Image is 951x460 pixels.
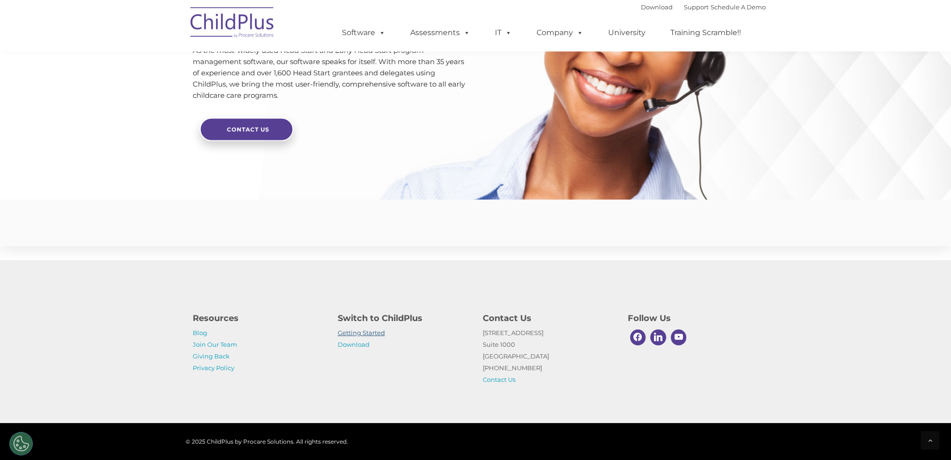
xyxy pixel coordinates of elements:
p: [STREET_ADDRESS] Suite 1000 [GEOGRAPHIC_DATA] [PHONE_NUMBER] [483,327,614,386]
a: Contact Us [200,117,293,141]
a: Company [527,23,593,42]
a: Facebook [628,327,648,348]
a: Getting Started [338,329,385,336]
a: Contact Us [483,376,515,383]
h4: Follow Us [628,312,759,325]
a: Schedule A Demo [711,3,766,11]
a: University [599,23,655,42]
a: IT [486,23,521,42]
img: ChildPlus by Procare Solutions [186,0,279,47]
h4: Resources [193,312,324,325]
a: Software [333,23,395,42]
iframe: Chat Widget [904,415,951,460]
a: Assessments [401,23,479,42]
a: Privacy Policy [193,364,234,372]
font: | [641,3,766,11]
a: Join Our Team [193,341,237,348]
a: Blog [193,329,207,336]
p: As the most-widely used Head Start and Early Head Start program management software, our software... [193,45,469,101]
a: Linkedin [648,327,668,348]
a: Download [641,3,673,11]
a: Youtube [668,327,689,348]
h4: Switch to ChildPlus [338,312,469,325]
a: Training Scramble!! [661,23,750,42]
a: Download [338,341,370,348]
h4: Contact Us [483,312,614,325]
span: © 2025 ChildPlus by Procare Solutions. All rights reserved. [186,438,348,445]
button: Cookies Settings [9,432,33,455]
a: Giving Back [193,352,230,360]
span: Contact Us [227,126,269,133]
a: Support [684,3,709,11]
